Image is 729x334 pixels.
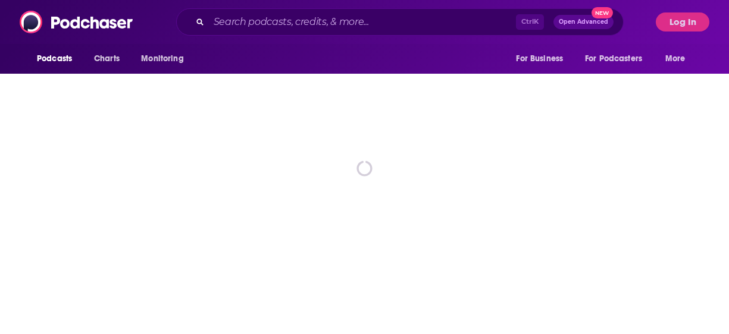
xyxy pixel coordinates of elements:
span: For Podcasters [585,51,642,67]
span: New [592,7,613,18]
button: open menu [657,48,700,70]
span: More [665,51,686,67]
button: open menu [577,48,659,70]
span: Ctrl K [516,14,544,30]
img: Podchaser - Follow, Share and Rate Podcasts [20,11,134,33]
span: Monitoring [141,51,183,67]
input: Search podcasts, credits, & more... [209,12,516,31]
span: Charts [94,51,120,67]
div: Search podcasts, credits, & more... [176,8,624,36]
a: Charts [86,48,127,70]
button: Open AdvancedNew [553,15,614,29]
button: Log In [656,12,709,31]
button: open menu [29,48,87,70]
span: Open Advanced [559,19,608,25]
span: For Business [516,51,563,67]
button: open menu [133,48,199,70]
button: open menu [508,48,578,70]
span: Podcasts [37,51,72,67]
